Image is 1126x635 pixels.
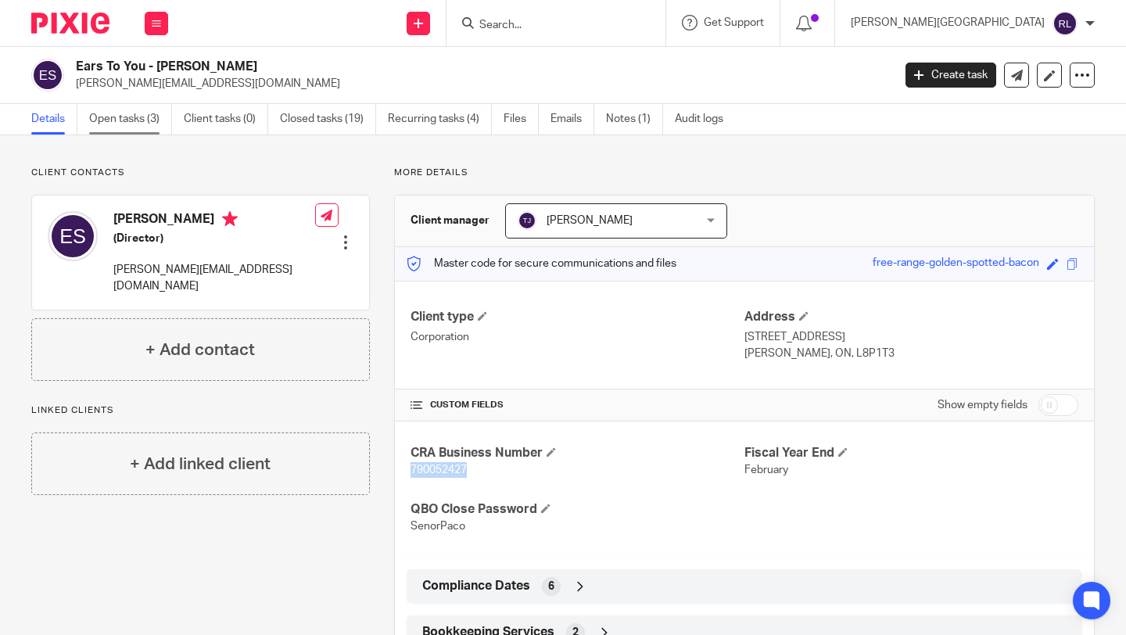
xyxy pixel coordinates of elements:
[422,578,530,594] span: Compliance Dates
[1052,11,1078,36] img: svg%3E
[851,15,1045,30] p: [PERSON_NAME][GEOGRAPHIC_DATA]
[744,329,1078,345] p: [STREET_ADDRESS]
[411,465,467,475] span: 790052427
[548,579,554,594] span: 6
[31,404,370,417] p: Linked clients
[31,104,77,135] a: Details
[606,104,663,135] a: Notes (1)
[184,104,268,135] a: Client tasks (0)
[222,211,238,227] i: Primary
[113,231,315,246] h5: (Director)
[407,256,676,271] p: Master code for secure communications and files
[48,211,98,261] img: svg%3E
[113,262,315,294] p: [PERSON_NAME][EMAIL_ADDRESS][DOMAIN_NAME]
[744,465,788,475] span: February
[744,309,1078,325] h4: Address
[504,104,539,135] a: Files
[704,17,764,28] span: Get Support
[76,76,882,91] p: [PERSON_NAME][EMAIL_ADDRESS][DOMAIN_NAME]
[411,399,744,411] h4: CUSTOM FIELDS
[518,211,536,230] img: svg%3E
[547,215,633,226] span: [PERSON_NAME]
[411,329,744,345] p: Corporation
[478,19,619,33] input: Search
[31,167,370,179] p: Client contacts
[411,309,744,325] h4: Client type
[744,445,1078,461] h4: Fiscal Year End
[411,521,465,532] span: SenorPaco
[873,255,1039,273] div: free-range-golden-spotted-bacon
[550,104,594,135] a: Emails
[388,104,492,135] a: Recurring tasks (4)
[394,167,1095,179] p: More details
[31,13,109,34] img: Pixie
[280,104,376,135] a: Closed tasks (19)
[89,104,172,135] a: Open tasks (3)
[744,346,1078,361] p: [PERSON_NAME], ON, L8P1T3
[76,59,721,75] h2: Ears To You - [PERSON_NAME]
[145,338,255,362] h4: + Add contact
[938,397,1027,413] label: Show empty fields
[411,501,744,518] h4: QBO Close Password
[675,104,735,135] a: Audit logs
[113,211,315,231] h4: [PERSON_NAME]
[31,59,64,91] img: svg%3E
[411,213,489,228] h3: Client manager
[411,445,744,461] h4: CRA Business Number
[130,452,271,476] h4: + Add linked client
[905,63,996,88] a: Create task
